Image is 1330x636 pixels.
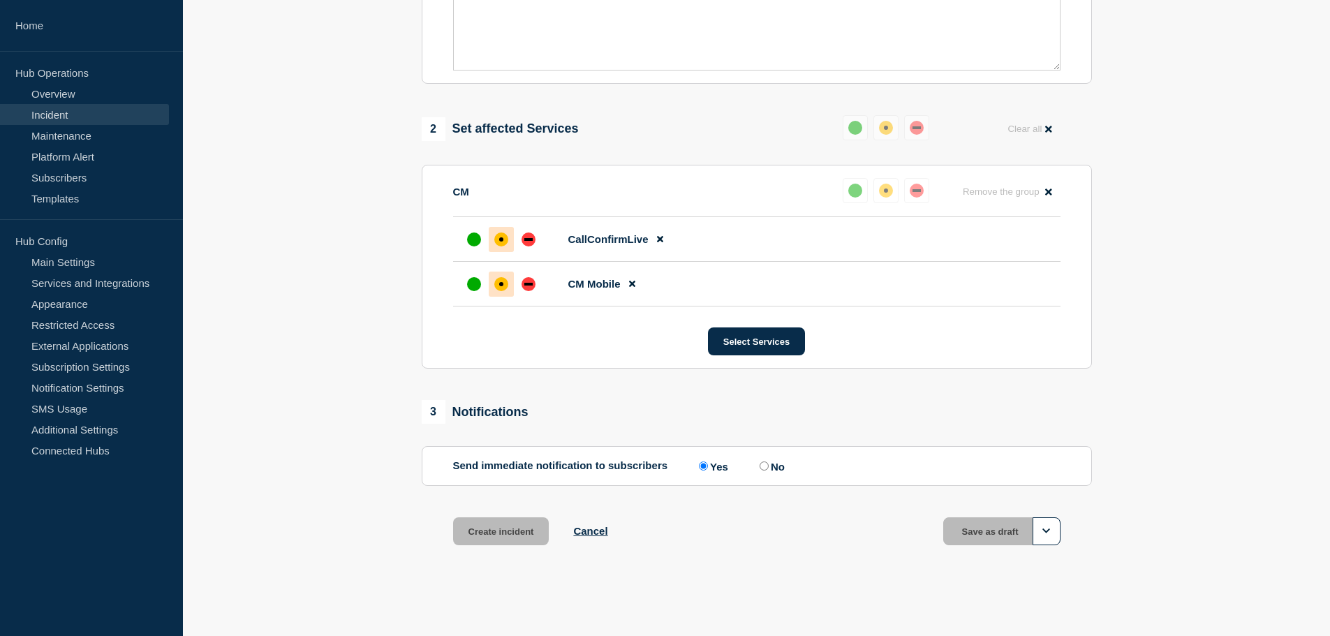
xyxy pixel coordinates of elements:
[910,121,924,135] div: down
[422,117,445,141] span: 2
[756,459,785,473] label: No
[904,178,929,203] button: down
[848,121,862,135] div: up
[695,459,728,473] label: Yes
[494,232,508,246] div: affected
[422,400,445,424] span: 3
[568,233,649,245] span: CallConfirmLive
[453,459,668,473] p: Send immediate notification to subscribers
[422,117,579,141] div: Set affected Services
[708,327,805,355] button: Select Services
[848,184,862,198] div: up
[943,517,1061,545] button: Save as draft
[467,277,481,291] div: up
[879,121,893,135] div: affected
[522,232,535,246] div: down
[453,186,469,198] p: CM
[422,400,529,424] div: Notifications
[999,115,1060,142] button: Clear all
[494,277,508,291] div: affected
[843,115,868,140] button: up
[522,277,535,291] div: down
[453,459,1061,473] div: Send immediate notification to subscribers
[904,115,929,140] button: down
[467,232,481,246] div: up
[453,517,549,545] button: Create incident
[879,184,893,198] div: affected
[873,115,899,140] button: affected
[699,461,708,471] input: Yes
[573,525,607,537] button: Cancel
[963,186,1040,197] span: Remove the group
[910,184,924,198] div: down
[760,461,769,471] input: No
[873,178,899,203] button: affected
[843,178,868,203] button: up
[954,178,1061,205] button: Remove the group
[1033,517,1061,545] button: Options
[568,278,621,290] span: CM Mobile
